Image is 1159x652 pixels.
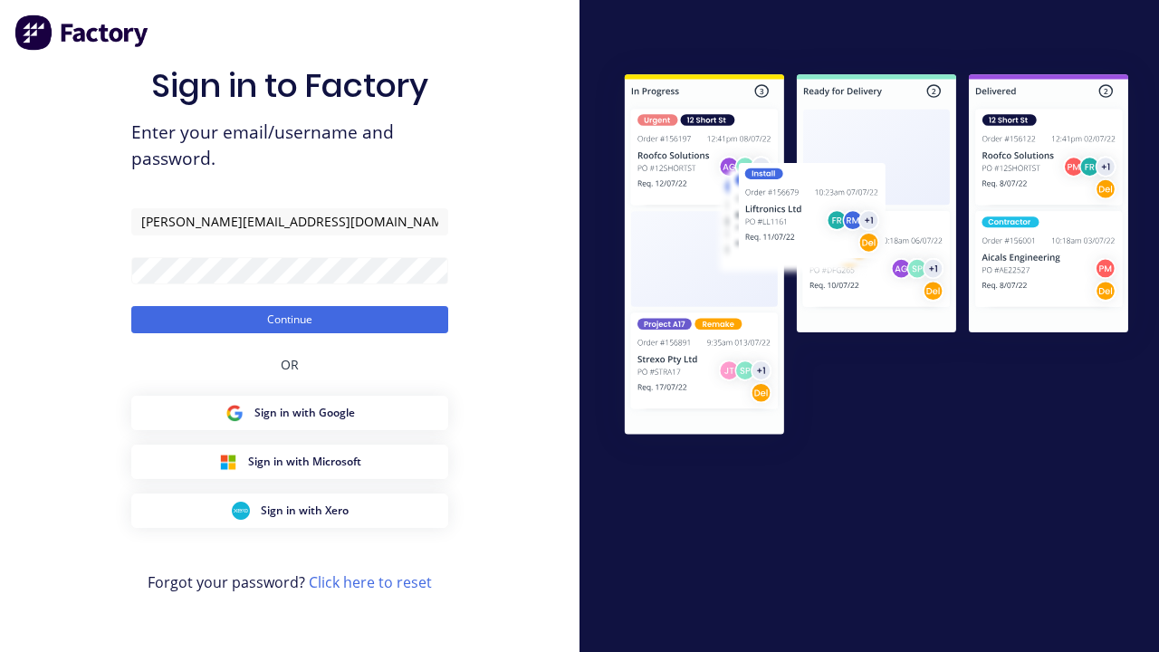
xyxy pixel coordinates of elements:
button: Continue [131,306,448,333]
a: Click here to reset [309,572,432,592]
button: Google Sign inSign in with Google [131,396,448,430]
button: Microsoft Sign inSign in with Microsoft [131,445,448,479]
div: OR [281,333,299,396]
span: Enter your email/username and password. [131,120,448,172]
span: Forgot your password? [148,571,432,593]
span: Sign in with Microsoft [248,454,361,470]
img: Sign in [594,46,1159,467]
h1: Sign in to Factory [151,66,428,105]
input: Email/Username [131,208,448,235]
button: Xero Sign inSign in with Xero [131,494,448,528]
span: Sign in with Google [254,405,355,421]
img: Google Sign in [225,404,244,422]
img: Xero Sign in [232,502,250,520]
img: Microsoft Sign in [219,453,237,471]
img: Factory [14,14,150,51]
span: Sign in with Xero [261,503,349,519]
